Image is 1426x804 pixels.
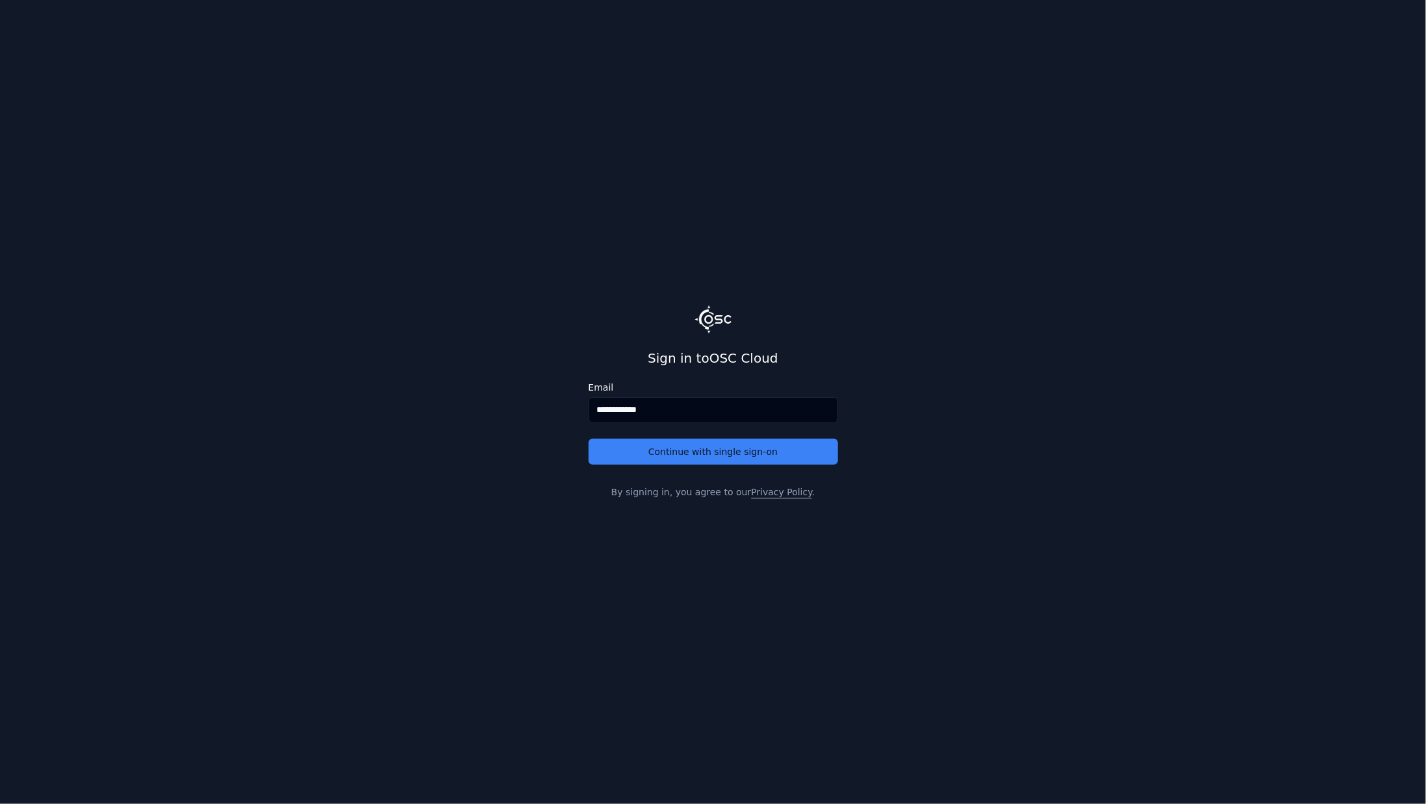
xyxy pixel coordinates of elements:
[589,349,838,367] h2: Sign in to OSC Cloud
[589,439,838,465] button: Continue with single sign-on
[695,305,732,333] img: Logo
[589,486,838,499] p: By signing in, you agree to our .
[751,487,811,497] a: Privacy Policy
[589,383,838,392] label: Email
